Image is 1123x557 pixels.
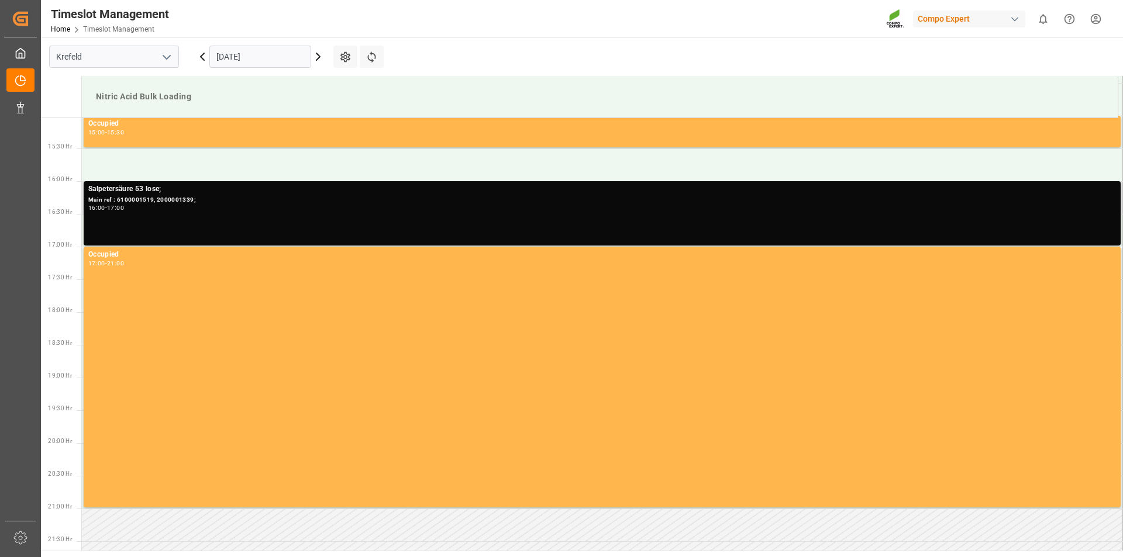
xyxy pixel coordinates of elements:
div: 17:00 [88,261,105,266]
a: Home [51,25,70,33]
div: - [105,130,107,135]
span: 19:30 Hr [48,405,72,411]
div: Compo Expert [913,11,1025,27]
img: Screenshot%202023-09-29%20at%2010.02.21.png_1712312052.png [886,9,905,29]
span: 19:00 Hr [48,372,72,379]
div: - [105,205,107,210]
span: 21:00 Hr [48,503,72,510]
div: 17:00 [107,205,124,210]
div: 15:30 [107,130,124,135]
button: show 0 new notifications [1030,6,1056,32]
span: 15:30 Hr [48,143,72,150]
span: 17:00 Hr [48,241,72,248]
div: Occupied [88,118,1116,130]
div: Timeslot Management [51,5,169,23]
span: 16:00 Hr [48,176,72,182]
span: 21:30 Hr [48,536,72,542]
input: Type to search/select [49,46,179,68]
button: Compo Expert [913,8,1030,30]
div: - [105,261,107,266]
input: DD.MM.YYYY [209,46,311,68]
div: 15:00 [88,130,105,135]
div: Salpetersäure 53 lose; [88,184,1116,195]
div: Occupied [88,249,1116,261]
span: 20:00 Hr [48,438,72,444]
span: 17:30 Hr [48,274,72,281]
span: 16:30 Hr [48,209,72,215]
div: 16:00 [88,205,105,210]
span: 18:00 Hr [48,307,72,313]
span: 20:30 Hr [48,470,72,477]
span: 18:30 Hr [48,340,72,346]
button: Help Center [1056,6,1083,32]
div: 21:00 [107,261,124,266]
div: Main ref : 6100001519, 2000001339; [88,195,1116,205]
button: open menu [157,48,175,66]
div: Nitric Acid Bulk Loading [91,86,1108,108]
